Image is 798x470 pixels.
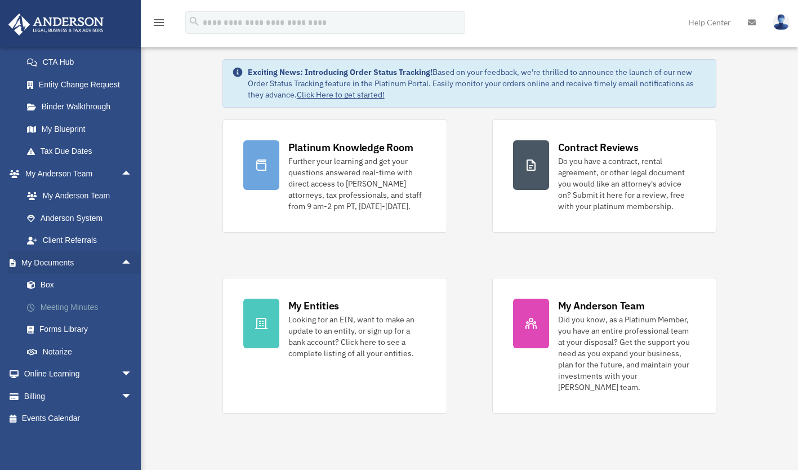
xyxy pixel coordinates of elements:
[8,385,149,407] a: Billingarrow_drop_down
[16,185,149,207] a: My Anderson Team
[152,20,166,29] a: menu
[16,51,149,74] a: CTA Hub
[288,299,339,313] div: My Entities
[16,274,149,296] a: Box
[222,119,447,233] a: Platinum Knowledge Room Further your learning and get your questions answered real-time with dire...
[8,363,149,385] a: Online Learningarrow_drop_down
[558,299,645,313] div: My Anderson Team
[16,207,149,229] a: Anderson System
[16,229,149,252] a: Client Referrals
[8,162,149,185] a: My Anderson Teamarrow_drop_up
[773,14,790,30] img: User Pic
[288,314,426,359] div: Looking for an EIN, want to make an update to an entity, or sign up for a bank account? Click her...
[16,96,149,118] a: Binder Walkthrough
[121,363,144,386] span: arrow_drop_down
[492,119,717,233] a: Contract Reviews Do you have a contract, rental agreement, or other legal document you would like...
[121,385,144,408] span: arrow_drop_down
[222,278,447,414] a: My Entities Looking for an EIN, want to make an update to an entity, or sign up for a bank accoun...
[16,318,149,341] a: Forms Library
[492,278,717,414] a: My Anderson Team Did you know, as a Platinum Member, you have an entire professional team at your...
[121,162,144,185] span: arrow_drop_up
[152,16,166,29] i: menu
[288,156,426,212] div: Further your learning and get your questions answered real-time with direct access to [PERSON_NAM...
[16,296,149,318] a: Meeting Minutes
[5,14,107,36] img: Anderson Advisors Platinum Portal
[16,118,149,140] a: My Blueprint
[288,140,413,154] div: Platinum Knowledge Room
[558,314,696,393] div: Did you know, as a Platinum Member, you have an entire professional team at your disposal? Get th...
[558,156,696,212] div: Do you have a contract, rental agreement, or other legal document you would like an attorney's ad...
[8,407,149,430] a: Events Calendar
[16,140,149,163] a: Tax Due Dates
[16,73,149,96] a: Entity Change Request
[248,66,707,100] div: Based on your feedback, we're thrilled to announce the launch of our new Order Status Tracking fe...
[121,251,144,274] span: arrow_drop_up
[558,140,639,154] div: Contract Reviews
[188,15,200,28] i: search
[248,67,433,77] strong: Exciting News: Introducing Order Status Tracking!
[8,251,149,274] a: My Documentsarrow_drop_up
[297,90,385,100] a: Click Here to get started!
[16,340,149,363] a: Notarize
